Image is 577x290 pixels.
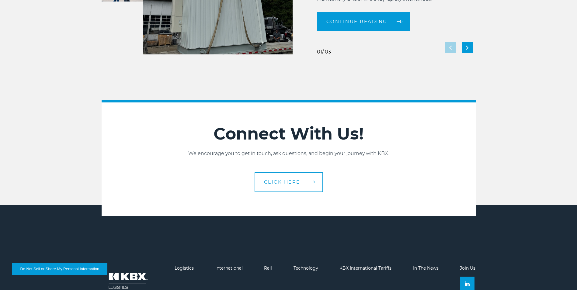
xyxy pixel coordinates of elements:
span: 01 [317,49,322,55]
span: Continue reading [326,19,388,24]
a: Join Us [460,265,475,271]
div: Next slide [462,42,473,53]
button: Do Not Sell or Share My Personal Information [12,263,107,275]
span: CLICK HERE [264,180,300,184]
a: KBX International Tariffs [339,265,391,271]
a: International [215,265,243,271]
div: / 03 [317,50,331,54]
img: next slide [466,46,468,50]
a: Technology [294,265,318,271]
h2: Connect With Us! [102,124,476,144]
a: CLICK HERE arrow arrow [255,172,323,192]
a: Rail [264,265,272,271]
p: We encourage you to get in touch, ask questions, and begin your journey with KBX. [102,150,476,157]
img: Linkedin [465,281,470,286]
a: Continue reading arrow arrow [317,12,410,31]
img: arrow [313,180,315,184]
a: Logistics [175,265,194,271]
a: In The News [413,265,439,271]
